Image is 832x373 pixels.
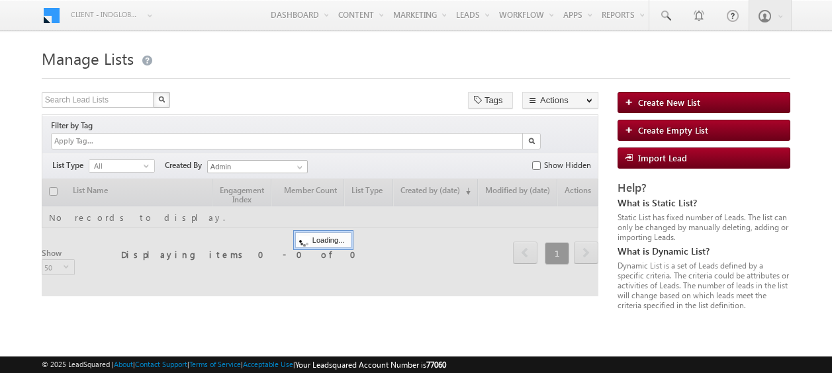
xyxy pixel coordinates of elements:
a: Show All Items [290,161,306,174]
span: Your Leadsquared Account Number is [295,360,446,370]
button: Tags [468,92,513,108]
input: Apply Tag... [53,136,132,147]
a: Terms of Service [189,360,241,368]
span: All [89,160,144,172]
span: List Type [52,159,89,171]
div: What is Dynamic List? [618,245,790,257]
span: Manage Lists [42,48,134,69]
span: © 2025 LeadSquared | | | | | [42,358,446,371]
div: What is Static List? [618,197,790,209]
label: Show Hidden [544,159,591,171]
img: Search [158,96,165,103]
span: 77060 [426,360,446,370]
span: select [144,163,154,169]
a: Acceptable Use [243,360,293,368]
img: Search [528,138,535,144]
a: Contact Support [135,360,187,368]
div: Static List has fixed number of Leads. The list can only be changed by manually deleting, adding ... [618,212,790,242]
input: Type to Search [207,160,308,173]
img: add_icon.png [625,126,638,134]
span: Create New List [638,97,700,108]
button: Actions [522,92,598,108]
span: Created By [165,159,207,171]
img: import_icon.png [625,153,638,161]
img: add_icon.png [625,98,638,106]
span: Client - indglobal1 (77060) [71,8,140,21]
span: Import Lead [638,152,687,163]
span: Create Empty List [638,124,708,136]
div: Filter by Tag [51,118,97,133]
a: Import Lead [618,147,790,169]
div: Help? [618,182,790,194]
a: About [114,360,133,368]
div: Dynamic List is a set of Leads defined by a specific criteria. The criteria could be attributes o... [618,261,790,310]
div: Loading... [295,232,351,248]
